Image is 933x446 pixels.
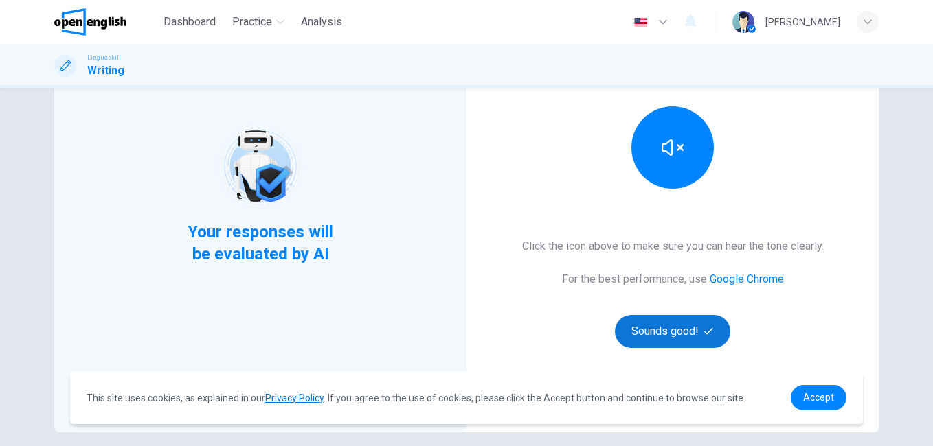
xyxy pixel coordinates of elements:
[562,271,784,287] h6: For the best performance, use
[232,14,272,30] span: Practice
[54,8,158,36] a: OpenEnglish logo
[227,10,290,34] button: Practice
[158,10,221,34] button: Dashboard
[791,385,846,410] a: dismiss cookie message
[87,53,121,62] span: Linguaskill
[632,17,649,27] img: en
[265,392,324,403] a: Privacy Policy
[216,123,304,210] img: robot icon
[301,14,342,30] span: Analysis
[87,62,124,79] h1: Writing
[765,14,840,30] div: [PERSON_NAME]
[522,238,824,255] h6: Click the icon above to make sure you can hear the tone clearly.
[615,315,730,348] button: Sounds good!
[164,14,216,30] span: Dashboard
[803,392,834,403] span: Accept
[732,11,754,33] img: Profile picture
[177,221,344,265] span: Your responses will be evaluated by AI
[87,392,745,403] span: This site uses cookies, as explained in our . If you agree to the use of cookies, please click th...
[295,10,348,34] button: Analysis
[54,8,126,36] img: OpenEnglish logo
[70,371,863,424] div: cookieconsent
[710,272,784,285] a: Google Chrome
